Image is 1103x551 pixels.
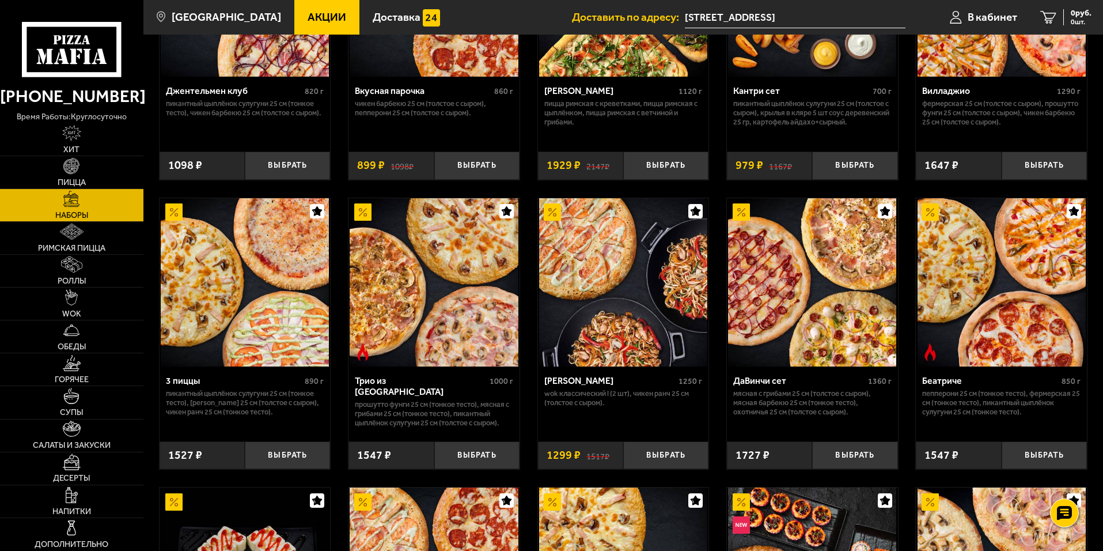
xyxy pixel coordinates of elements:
[354,344,372,361] img: Острое блюдо
[733,99,892,127] p: Пикантный цыплёнок сулугуни 25 см (толстое с сыром), крылья в кляре 5 шт соус деревенский 25 гр, ...
[736,160,763,171] span: 979 ₽
[733,375,865,386] div: ДаВинчи сет
[60,409,83,417] span: Супы
[922,99,1081,127] p: Фермерская 25 см (толстое с сыром), Прошутто Фунги 25 см (толстое с сыром), Чикен Барбекю 25 см (...
[544,375,676,386] div: [PERSON_NAME]
[1071,9,1091,17] span: 0 руб.
[355,375,487,397] div: Трио из [GEOGRAPHIC_DATA]
[733,516,750,534] img: Новинка
[355,99,513,118] p: Чикен Барбекю 25 см (толстое с сыром), Пепперони 25 см (толстое с сыром).
[922,85,1054,96] div: Вилладжио
[434,441,520,470] button: Выбрать
[434,152,520,180] button: Выбрать
[355,85,491,96] div: Вкусная парочка
[38,244,105,252] span: Римская пицца
[165,203,183,221] img: Акционный
[544,493,561,511] img: Акционный
[922,375,1059,386] div: Беатриче
[544,389,703,407] p: Wok классический L (2 шт), Чикен Ранч 25 см (толстое с сыром).
[165,493,183,511] img: Акционный
[922,344,939,361] img: Острое блюдо
[58,179,86,187] span: Пицца
[423,9,440,27] img: 15daf4d41897b9f0e9f617042186c801.svg
[544,85,676,96] div: [PERSON_NAME]
[623,152,708,180] button: Выбрать
[494,86,513,96] span: 860 г
[733,493,750,511] img: Акционный
[586,160,609,171] s: 2147 ₽
[354,493,372,511] img: Акционный
[733,203,750,221] img: Акционный
[166,375,302,386] div: 3 пиццы
[736,450,770,461] span: 1727 ₽
[868,376,892,386] span: 1360 г
[685,7,905,28] input: Ваш адрес доставки
[544,99,703,127] p: Пицца Римская с креветками, Пицца Римская с цыплёнком, Пицца Римская с ветчиной и грибами.
[350,198,518,367] img: Трио из Рио
[373,12,420,22] span: Доставка
[586,450,609,461] s: 1517 ₽
[679,376,702,386] span: 1250 г
[166,85,302,96] div: Джентельмен клуб
[63,146,79,154] span: Хит
[55,376,89,384] span: Горячее
[245,152,330,180] button: Выбрать
[357,450,391,461] span: 1547 ₽
[52,508,91,516] span: Напитки
[166,99,324,118] p: Пикантный цыплёнок сулугуни 25 см (тонкое тесто), Чикен Барбекю 25 см (толстое с сыром).
[924,160,958,171] span: 1647 ₽
[305,376,324,386] span: 890 г
[166,389,324,417] p: Пикантный цыплёнок сулугуни 25 см (тонкое тесто), [PERSON_NAME] 25 см (толстое с сыром), Чикен Ра...
[35,541,108,549] span: Дополнительно
[538,198,709,367] a: АкционныйВилла Капри
[161,198,329,367] img: 3 пиццы
[62,310,81,318] span: WOK
[728,198,896,367] img: ДаВинчи сет
[572,12,685,22] span: Доставить по адресу:
[727,198,898,367] a: АкционныйДаВинчи сет
[160,198,331,367] a: Акционный3 пиццы
[53,474,90,482] span: Десерты
[305,86,324,96] span: 820 г
[544,203,561,221] img: Акционный
[245,441,330,470] button: Выбрать
[733,85,870,96] div: Кантри сет
[873,86,892,96] span: 700 г
[812,441,897,470] button: Выбрать
[168,450,202,461] span: 1527 ₽
[1057,86,1081,96] span: 1290 г
[679,86,702,96] span: 1120 г
[733,389,892,417] p: Мясная с грибами 25 см (толстое с сыром), Мясная Барбекю 25 см (тонкое тесто), Охотничья 25 см (т...
[357,160,385,171] span: 899 ₽
[812,152,897,180] button: Выбрать
[308,12,346,22] span: Акции
[918,198,1086,367] img: Беатриче
[58,343,86,351] span: Обеды
[1062,376,1081,386] span: 850 г
[623,441,708,470] button: Выбрать
[33,441,111,450] span: Салаты и закуски
[922,203,939,221] img: Акционный
[355,400,513,428] p: Прошутто Фунги 25 см (тонкое тесто), Мясная с грибами 25 см (тонкое тесто), Пикантный цыплёнок су...
[55,212,88,220] span: Наборы
[922,389,1081,417] p: Пепперони 25 см (тонкое тесто), Фермерская 25 см (тонкое тесто), Пикантный цыплёнок сулугуни 25 с...
[490,376,513,386] span: 1000 г
[968,12,1017,22] span: В кабинет
[547,160,581,171] span: 1929 ₽
[769,160,792,171] s: 1167 ₽
[924,450,958,461] span: 1547 ₽
[58,277,86,285] span: Роллы
[922,493,939,511] img: Акционный
[547,450,581,461] span: 1299 ₽
[354,203,372,221] img: Акционный
[348,198,520,367] a: АкционныйОстрое блюдоТрио из Рио
[391,160,414,171] s: 1098 ₽
[1071,18,1091,25] span: 0 шт.
[539,198,707,367] img: Вилла Капри
[172,12,281,22] span: [GEOGRAPHIC_DATA]
[1002,152,1087,180] button: Выбрать
[168,160,202,171] span: 1098 ₽
[916,198,1087,367] a: АкционныйОстрое блюдоБеатриче
[1002,441,1087,470] button: Выбрать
